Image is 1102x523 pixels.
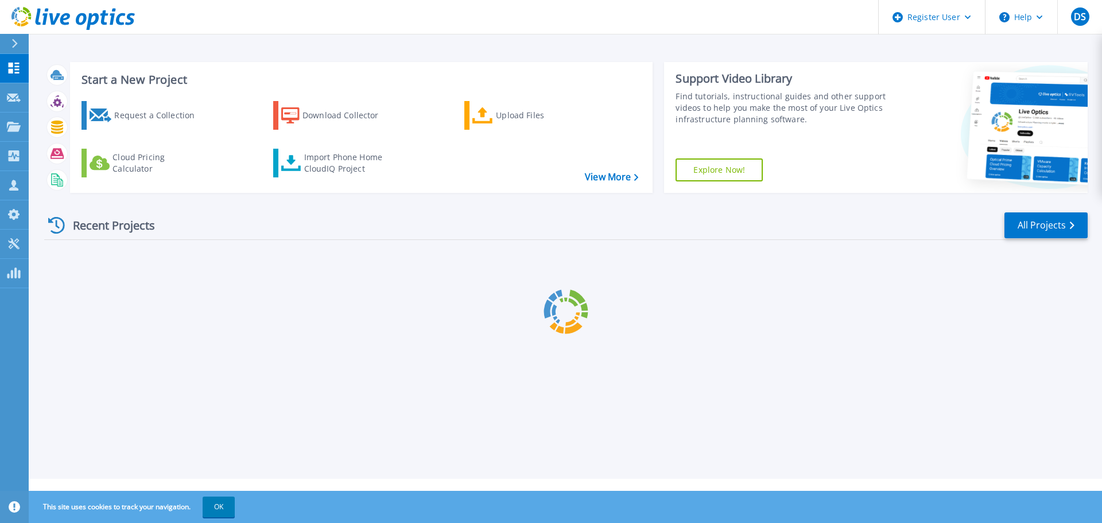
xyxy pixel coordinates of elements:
[82,73,638,86] h3: Start a New Project
[464,101,592,130] a: Upload Files
[676,71,891,86] div: Support Video Library
[1074,12,1086,21] span: DS
[585,172,638,183] a: View More
[114,104,206,127] div: Request a Collection
[273,101,401,130] a: Download Collector
[302,104,394,127] div: Download Collector
[676,91,891,125] div: Find tutorials, instructional guides and other support videos to help you make the most of your L...
[82,149,209,177] a: Cloud Pricing Calculator
[112,152,204,175] div: Cloud Pricing Calculator
[676,158,763,181] a: Explore Now!
[44,211,170,239] div: Recent Projects
[32,497,235,517] span: This site uses cookies to track your navigation.
[1004,212,1088,238] a: All Projects
[82,101,209,130] a: Request a Collection
[496,104,588,127] div: Upload Files
[304,152,394,175] div: Import Phone Home CloudIQ Project
[203,497,235,517] button: OK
